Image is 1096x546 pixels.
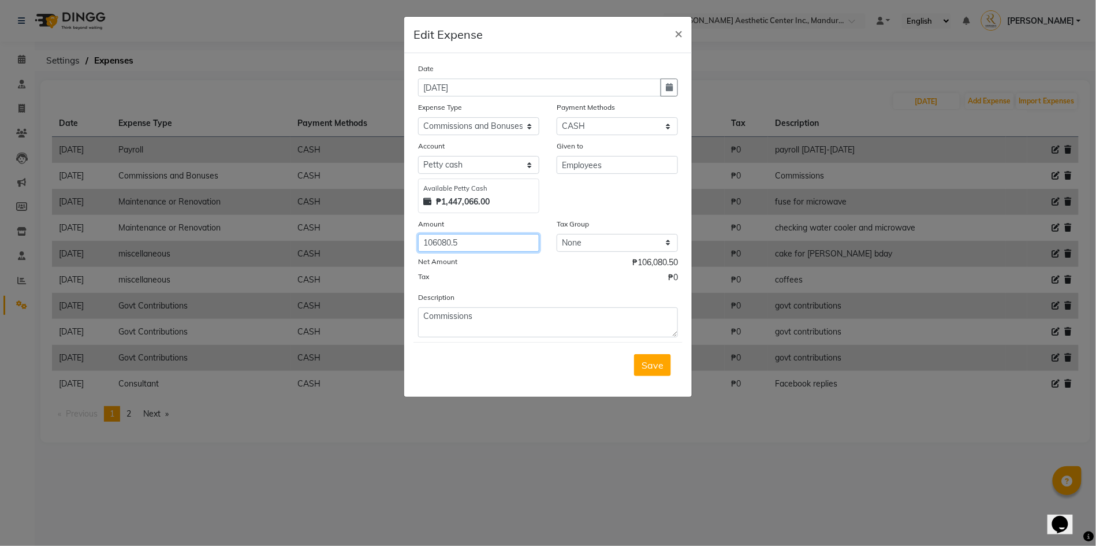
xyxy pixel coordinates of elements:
label: Net Amount [418,257,457,267]
span: Save [642,359,663,371]
label: Tax [418,272,429,282]
h5: Edit Expense [413,26,483,43]
button: Close [665,17,692,49]
label: Payment Methods [557,102,615,113]
strong: ₱1,447,066.00 [436,196,490,208]
label: Expense Type [418,102,462,113]
label: Given to [557,141,583,151]
input: Given to [557,156,678,174]
span: ₱0 [668,272,678,287]
label: Account [418,141,445,151]
span: ₱106,080.50 [632,257,678,272]
iframe: chat widget [1047,500,1084,534]
span: × [674,24,683,42]
label: Date [418,64,434,74]
button: Save [634,354,671,376]
label: Amount [418,219,444,229]
label: Tax Group [557,219,589,229]
label: Description [418,292,454,303]
input: Amount [418,234,539,252]
div: Available Petty Cash [423,184,534,194]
